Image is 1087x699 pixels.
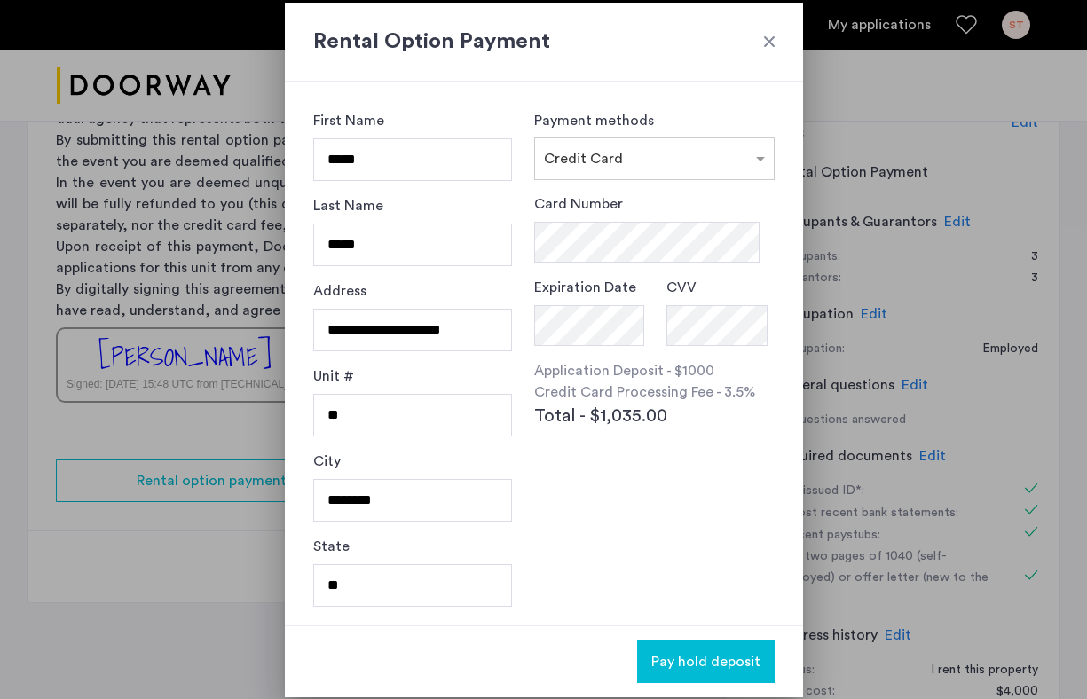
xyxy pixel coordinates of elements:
span: Pay hold deposit [651,651,760,672]
p: Credit Card Processing Fee - 3.5% [534,381,774,403]
label: Card Number [534,193,623,215]
span: Total - $1,035.00 [534,403,667,429]
label: Address [313,280,366,302]
button: button [637,640,775,683]
label: State [313,536,350,557]
label: Unit # [313,365,354,387]
label: Last Name [313,195,383,216]
label: Zip code [313,621,372,642]
label: CVV [666,277,697,298]
label: First Name [313,110,384,131]
p: Application Deposit - $1000 [534,360,774,381]
h2: Rental Option Payment [313,26,775,58]
span: Credit Card [544,152,623,166]
label: Expiration Date [534,277,636,298]
label: Payment methods [534,114,654,128]
label: City [313,451,341,472]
